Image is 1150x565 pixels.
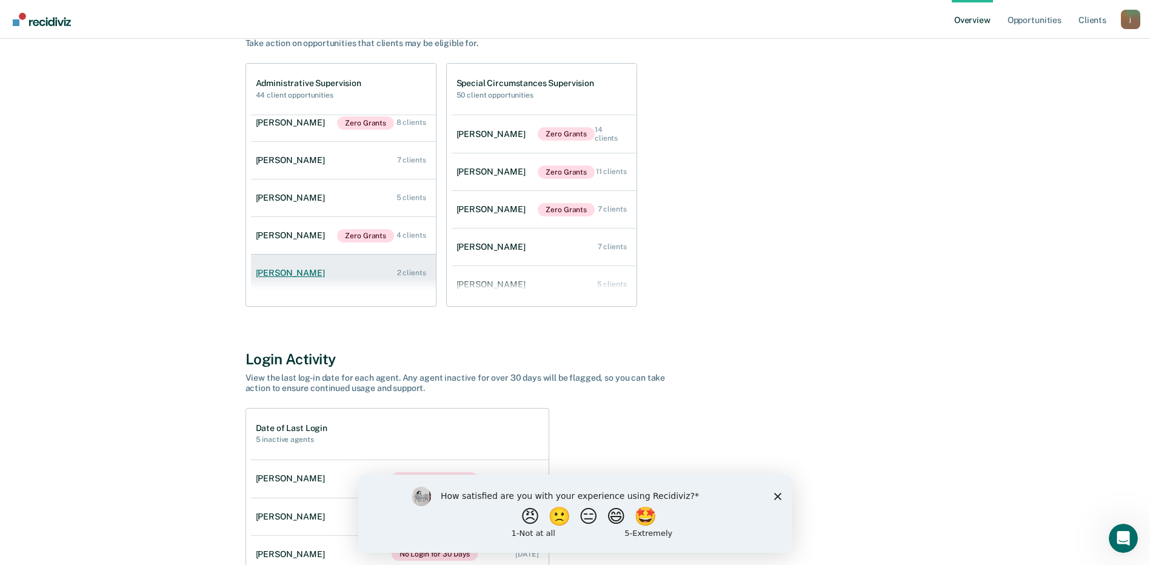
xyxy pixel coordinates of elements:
div: 7 clients [598,242,627,251]
div: [DATE] [515,550,538,558]
div: [PERSON_NAME] [456,204,530,215]
h2: 50 client opportunities [456,91,594,99]
a: [PERSON_NAME]Zero Grants 4 clients [251,217,436,255]
span: No Login for 30 Days [392,472,478,486]
div: Take action on opportunities that clients may be eligible for. [246,38,670,48]
a: [PERSON_NAME] 7 clients [452,230,637,264]
iframe: Survey by Kim from Recidiviz [358,475,792,553]
div: 8 clients [396,118,426,127]
div: Login Activity [246,350,905,368]
span: Zero Grants [538,127,595,141]
div: 5 clients [396,193,426,202]
h1: Administrative Supervision [256,78,361,89]
a: [PERSON_NAME] 5 clients [251,181,436,215]
div: [PERSON_NAME] [456,129,530,139]
div: [PERSON_NAME] [456,242,530,252]
button: Profile dropdown button [1121,10,1140,29]
div: 7 clients [598,205,627,213]
a: [PERSON_NAME]Zero Grants 14 clients [452,113,637,155]
img: Recidiviz [13,13,71,26]
div: [PERSON_NAME] [256,155,330,165]
div: 7 clients [397,156,426,164]
div: [PERSON_NAME] [456,167,530,177]
div: [PERSON_NAME] [256,230,330,241]
div: [PERSON_NAME] [256,268,330,278]
a: [PERSON_NAME] 5 clients [452,267,637,302]
div: 11 clients [596,167,627,176]
span: Zero Grants [337,116,394,130]
div: 5 clients [597,280,627,289]
iframe: Intercom live chat [1109,524,1138,553]
div: 4 clients [396,231,426,239]
h2: 5 inactive agents [256,435,327,444]
div: [PERSON_NAME] [256,549,330,560]
div: [PERSON_NAME] [256,473,330,484]
div: [PERSON_NAME] [456,279,530,290]
span: Zero Grants [337,229,394,242]
div: [PERSON_NAME] [256,512,330,522]
h1: Date of Last Login [256,423,327,433]
div: j [1121,10,1140,29]
a: [PERSON_NAME]Zero Grants 7 clients [452,191,637,229]
a: [PERSON_NAME] 2 clients [251,256,436,290]
a: [PERSON_NAME] 7 clients [251,143,436,178]
a: [PERSON_NAME]Zero Grants 8 clients [251,104,436,142]
a: [PERSON_NAME]No Login for 30 Days [DATE] [251,498,549,535]
div: 14 clients [595,125,626,143]
span: Zero Grants [538,203,595,216]
h2: 44 client opportunities [256,91,361,99]
div: [PERSON_NAME] [256,193,330,203]
span: No Login for 30 Days [392,547,478,561]
div: View the last log-in date for each agent. Any agent inactive for over 30 days will be flagged, so... [246,373,670,393]
span: Zero Grants [538,165,595,179]
div: 2 clients [397,269,426,277]
div: [PERSON_NAME] [256,118,330,128]
h1: Special Circumstances Supervision [456,78,594,89]
a: [PERSON_NAME]Zero Grants 11 clients [452,153,637,191]
a: [PERSON_NAME]No Login for 30 Days Never [251,460,549,498]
